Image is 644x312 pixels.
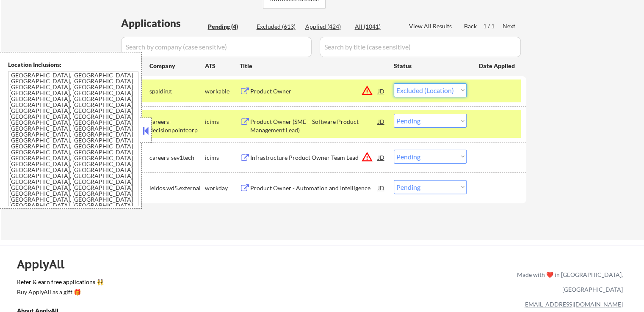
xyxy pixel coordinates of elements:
div: Buy ApplyAll as a gift 🎁 [17,289,102,295]
div: JD [377,83,386,99]
input: Search by company (case sensitive) [121,37,312,57]
div: careers-decisionpointcorp [149,118,205,134]
div: JD [377,150,386,165]
div: Status [394,58,467,73]
div: All (1041) [355,22,397,31]
button: warning_amber [361,151,373,163]
div: JD [377,180,386,195]
div: Back [464,22,478,30]
div: Company [149,62,205,70]
a: Refer & earn free applications 👯‍♀️ [17,279,340,288]
div: Applied (424) [305,22,348,31]
div: Made with ❤️ in [GEOGRAPHIC_DATA], [GEOGRAPHIC_DATA] [514,267,623,297]
a: [EMAIL_ADDRESS][DOMAIN_NAME] [523,301,623,308]
div: Date Applied [479,62,516,70]
div: workday [205,184,240,192]
button: warning_amber [361,85,373,96]
div: icims [205,118,240,126]
div: Title [240,62,386,70]
div: ApplyAll [17,257,74,271]
input: Search by title (case sensitive) [320,37,521,57]
div: icims [205,153,240,162]
div: leidos.wd5.external [149,184,205,192]
div: Location Inclusions: [8,60,138,69]
div: Infrastructure Product Owner Team Lead [250,153,378,162]
div: Applications [121,18,205,28]
div: Product Owner - Automation and Intelligence [250,184,378,192]
div: spalding [149,87,205,96]
div: 1 / 1 [483,22,503,30]
div: ATS [205,62,240,70]
div: Product Owner [250,87,378,96]
div: Next [503,22,516,30]
div: careers-sev1tech [149,153,205,162]
div: Product Owner (SME – Software Product Management Lead) [250,118,378,134]
div: Excluded (613) [257,22,299,31]
div: workable [205,87,240,96]
div: JD [377,114,386,129]
a: Buy ApplyAll as a gift 🎁 [17,288,102,298]
div: View All Results [409,22,454,30]
div: Pending (4) [208,22,250,31]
